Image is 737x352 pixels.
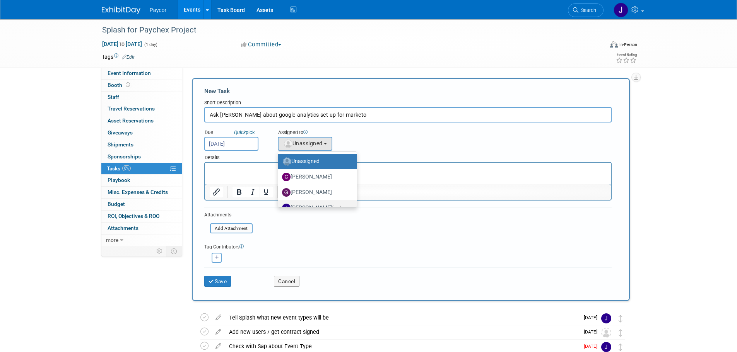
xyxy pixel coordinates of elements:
a: Tasks0% [101,163,182,175]
div: Add new users / get contract signed [225,325,579,338]
img: G.jpg [282,188,291,197]
label: [PERSON_NAME] [282,202,349,214]
a: Sponsorships [101,151,182,163]
span: Unassigned [283,140,323,146]
span: Booth not reserved yet [124,82,132,88]
span: more [106,237,118,243]
a: ROI, Objectives & ROO [101,211,182,222]
a: edit [212,328,225,335]
a: edit [212,343,225,350]
i: Quick [234,129,246,135]
span: (1 day) [144,42,157,47]
span: Playbook [108,177,130,183]
div: Event Rating [616,53,637,57]
button: Unassigned [278,137,333,151]
div: In-Person [619,42,637,48]
img: Unassigned-User-Icon.png [283,157,291,166]
a: Booth [101,80,182,91]
label: [PERSON_NAME] [282,186,349,199]
span: Shipments [108,141,133,148]
button: Underline [260,187,273,197]
span: Booth [108,82,132,88]
a: edit [212,314,225,321]
span: Paycor [150,7,167,13]
div: Assigned to [278,129,371,137]
a: Travel Reservations [101,103,182,115]
label: Unassigned [282,155,349,168]
a: Asset Reservations [101,115,182,127]
a: Edit [122,54,135,60]
button: Insert/edit link [210,187,223,197]
a: Staff [101,92,182,103]
button: Committed [238,41,284,49]
span: Asset Reservations [108,117,154,124]
a: Misc. Expenses & Credits [101,187,182,198]
i: Move task [619,315,622,322]
span: Sponsorships [108,153,141,160]
div: Short Description [204,99,612,107]
div: New Task [204,87,612,95]
span: Giveaways [108,129,133,136]
a: Search [568,3,604,17]
span: [DATE] [584,343,601,349]
i: Move task [619,343,622,351]
span: 0% [122,165,131,171]
span: Tasks [107,165,131,172]
div: Tag Contributors [204,242,612,250]
span: Event Information [108,70,151,76]
div: Event Format [558,40,638,52]
span: to [118,41,126,47]
div: Tell Splash what new event types will be [225,311,579,324]
div: Details [204,151,612,162]
a: Playbook [101,175,182,186]
div: Attachments [204,212,253,218]
a: Quickpick [233,129,256,136]
span: ROI, Objectives & ROO [108,213,159,219]
span: Attachments [108,225,139,231]
span: Misc. Expenses & Credits [108,189,168,195]
a: Attachments [101,223,182,234]
a: more [101,235,182,246]
img: Format-Inperson.png [610,41,618,48]
div: Splash for Paychex Project [99,23,592,37]
input: Due Date [204,137,258,151]
button: Save [204,276,231,287]
span: [DATE] [584,315,601,320]
td: Tags [102,53,135,61]
span: Budget [108,201,125,207]
input: Name of task or a short description [204,107,612,122]
td: Personalize Event Tab Strip [153,246,166,256]
button: Bold [233,187,246,197]
span: Staff [108,94,119,100]
span: Search [578,7,596,13]
button: Cancel [274,276,299,287]
label: [PERSON_NAME] [282,171,349,183]
span: (me) [332,205,341,211]
img: Jenny Campbell [601,313,611,323]
iframe: Rich Text Area [205,163,611,184]
button: Italic [246,187,259,197]
a: Giveaways [101,127,182,139]
img: Unassigned [601,328,611,338]
img: J.jpg [282,204,291,212]
a: Budget [101,199,182,210]
td: Toggle Event Tabs [166,246,182,256]
span: [DATE] [584,329,601,335]
div: Due [204,129,266,137]
a: Event Information [101,68,182,79]
img: ExhibitDay [102,7,140,14]
span: Travel Reservations [108,105,155,112]
span: [DATE] [DATE] [102,41,142,48]
img: C.jpg [282,173,291,181]
img: Jenny Campbell [614,3,628,17]
i: Move task [619,329,622,337]
a: Shipments [101,139,182,151]
img: Jenny Campbell [601,342,611,352]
